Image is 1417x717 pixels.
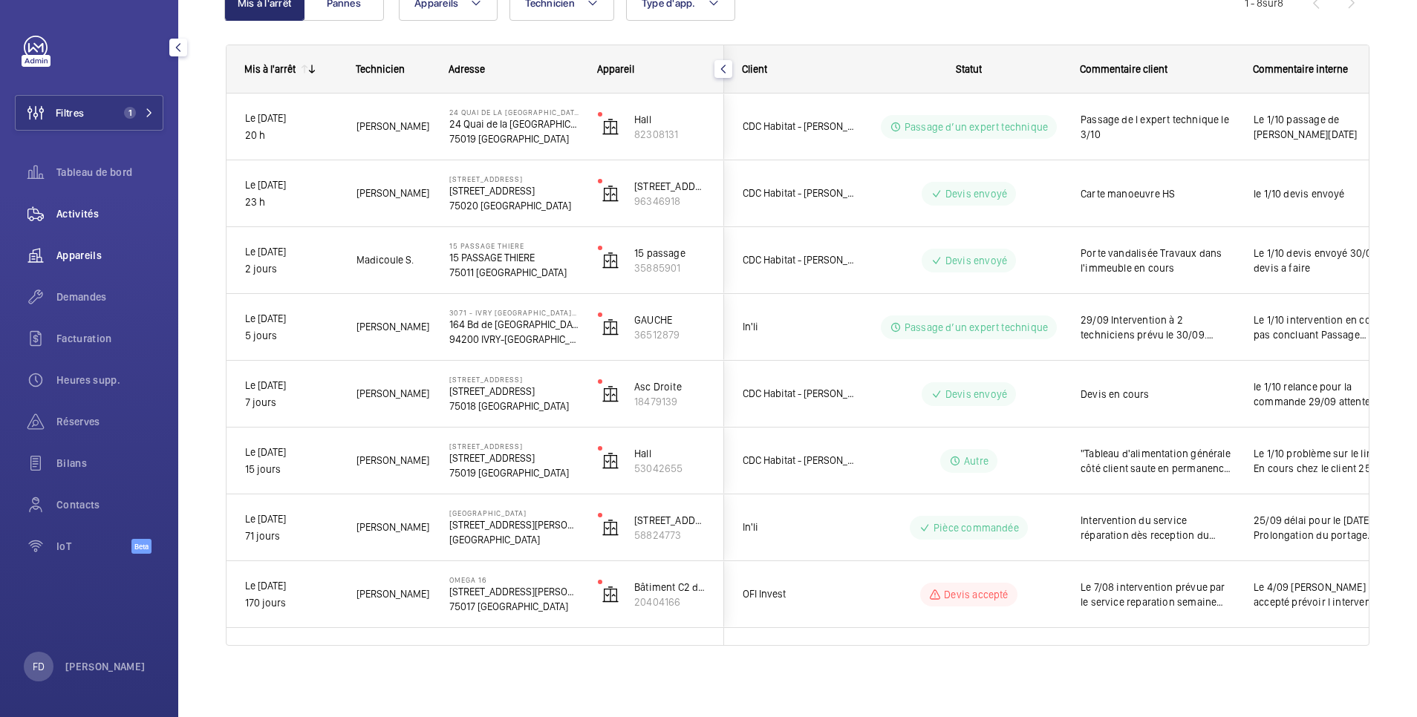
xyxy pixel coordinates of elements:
[449,108,579,117] p: 24 Quai de la [GEOGRAPHIC_DATA]
[1081,580,1234,609] span: Le 7/08 intervention prévue par le service reparation semaine prochaine 04/06 Inter REP et Expert...
[56,165,163,180] span: Tableau de bord
[56,497,163,512] span: Contacts
[449,442,579,451] p: [STREET_ADDRESS]
[1081,312,1234,342] span: 29/09 Intervention à 2 techniciens prévu le 30/09. Défaut Variateur.
[245,243,337,261] p: Le [DATE]
[449,131,579,146] p: 75019 [GEOGRAPHIC_DATA]
[56,373,163,387] span: Heures supp.
[449,63,485,75] span: Adresse
[634,394,706,409] p: 18479139
[56,289,163,304] span: Demandes
[245,110,337,127] p: Le [DATE]
[449,399,579,413] p: 75018 [GEOGRAPHIC_DATA]
[245,444,337,461] p: Le [DATE]
[449,508,579,517] p: [GEOGRAPHIC_DATA]
[449,451,579,465] p: [STREET_ADDRESS]
[1080,63,1167,75] span: Commentaire client
[602,318,619,336] img: elevator.svg
[743,118,857,135] span: CDC Habitat - [PERSON_NAME]
[743,385,857,402] span: CDC Habitat - [PERSON_NAME]
[743,586,857,603] span: OFI Invest
[356,519,430,536] span: [PERSON_NAME]
[56,414,163,429] span: Réserves
[634,112,706,127] p: Hall
[449,317,579,332] p: 164 Bd de [GEOGRAPHIC_DATA]
[905,119,1048,134] p: Passage d’un expert technique
[56,248,163,263] span: Appareils
[1254,513,1390,543] span: 25/09 délai pour le [DATE] Prolongation du portage envoyé Prévoir une remise en service le 8 ou 9...
[245,327,337,344] p: 5 jours
[356,385,430,402] span: [PERSON_NAME]
[602,118,619,136] img: elevator.svg
[945,186,1007,201] p: Devis envoyé
[449,384,579,399] p: [STREET_ADDRESS]
[602,385,619,403] img: elevator.svg
[743,252,857,269] span: CDC Habitat - [PERSON_NAME]
[742,63,767,75] span: Client
[244,63,296,75] div: Mis à l'arrêt
[245,577,337,595] p: Le [DATE]
[56,539,131,554] span: IoT
[449,250,579,265] p: 15 PASSAGE THIERE
[602,185,619,203] img: elevator.svg
[743,318,857,335] span: In'li
[356,318,430,335] span: [PERSON_NAME]
[245,127,337,144] p: 20 h
[1253,63,1348,75] span: Commentaire interne
[934,520,1019,535] p: Pièce commandée
[634,379,706,394] p: Asc Droite
[1254,580,1390,609] span: Le 4/09 [PERSON_NAME] accepté prévoir l intervention le 3/09 relance client Le [DATE] Relance cli...
[602,252,619,269] img: elevator.svg
[449,332,579,347] p: 94200 IVRY-[GEOGRAPHIC_DATA]
[1254,446,1390,476] span: Le 1/10 problème sur le linki En cours chez le client 25/09 relance client sur messagerie Client ...
[56,456,163,471] span: Bilans
[1081,186,1234,201] span: Carte manoeuvre HS
[449,599,579,614] p: 75017 [GEOGRAPHIC_DATA]
[245,194,337,211] p: 23 h
[449,308,579,317] p: 3071 - IVRY [GEOGRAPHIC_DATA][STREET_ADDRESS]
[56,105,84,120] span: Filtres
[245,261,337,278] p: 2 jours
[944,587,1008,602] p: Devis accepté
[602,586,619,603] img: elevator.svg
[245,461,337,478] p: 15 jours
[945,387,1007,402] p: Devis envoyé
[245,511,337,528] p: Le [DATE]
[124,107,136,119] span: 1
[1081,387,1234,402] span: Devis en cours
[634,446,706,461] p: Hall
[56,331,163,346] span: Facturation
[449,117,579,131] p: 24 Quai de la [GEOGRAPHIC_DATA]
[1254,312,1390,342] span: Le 1/10 intervention en cours pas concluant Passage Florian le 2/10 29/09 Intervention à 2 techni...
[1254,112,1390,142] span: Le 1/10 passage de [PERSON_NAME][DATE]
[743,185,857,202] span: CDC Habitat - [PERSON_NAME]
[356,452,430,469] span: [PERSON_NAME]
[131,539,152,554] span: Beta
[634,312,706,327] p: GAUCHE
[33,659,45,674] p: FD
[245,377,337,394] p: Le [DATE]
[56,206,163,221] span: Activités
[634,595,706,609] p: 20404166
[634,327,706,342] p: 36512879
[1254,246,1390,275] span: Le 1/10 devis envoyé 30/09 devis a faire
[449,375,579,384] p: [STREET_ADDRESS]
[634,261,706,275] p: 35885901
[245,595,337,612] p: 170 jours
[356,185,430,202] span: [PERSON_NAME]
[449,517,579,532] p: [STREET_ADDRESS][PERSON_NAME]
[634,528,706,543] p: 58824773
[945,253,1007,268] p: Devis envoyé
[743,519,857,536] span: In'li
[743,452,857,469] span: CDC Habitat - [PERSON_NAME]
[356,118,430,135] span: [PERSON_NAME]
[449,183,579,198] p: [STREET_ADDRESS]
[449,465,579,480] p: 75019 [GEOGRAPHIC_DATA]
[449,532,579,547] p: [GEOGRAPHIC_DATA]
[449,575,579,584] p: OMEGA 16
[65,659,146,674] p: [PERSON_NAME]
[964,454,988,468] p: Autre
[245,310,337,327] p: Le [DATE]
[1081,513,1234,543] span: Intervention du service réparation dès reception du materiel
[634,127,706,142] p: 82308131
